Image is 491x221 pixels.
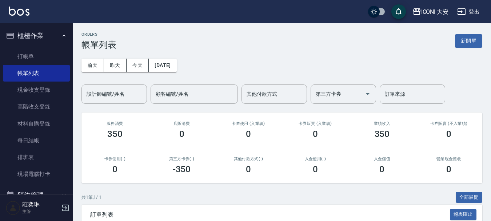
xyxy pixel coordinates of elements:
a: 高階收支登錄 [3,98,70,115]
a: 現金收支登錄 [3,82,70,98]
a: 報表匯出 [450,211,477,218]
h3: 0 [313,129,318,139]
h3: 0 [246,129,251,139]
h2: 第三方卡券(-) [157,157,207,161]
h3: 0 [446,164,451,174]
p: 主管 [22,208,59,215]
button: 登出 [454,5,482,19]
h2: 卡券販賣 (不入業績) [424,121,474,126]
button: 前天 [81,59,104,72]
button: 全部展開 [456,192,483,203]
a: 材料自購登錄 [3,115,70,132]
button: 報表匯出 [450,209,477,220]
a: 每日結帳 [3,132,70,149]
h2: 入金使用(-) [291,157,340,161]
button: 今天 [127,59,149,72]
h3: 0 [179,129,184,139]
img: Person [6,201,20,215]
h2: 其他付款方式(-) [224,157,273,161]
p: 共 1 筆, 1 / 1 [81,194,101,201]
h3: 0 [379,164,384,174]
a: 現場電腦打卡 [3,166,70,182]
h3: 帳單列表 [81,40,116,50]
div: ICONI 大安 [421,7,449,16]
h2: 卡券使用(-) [90,157,140,161]
h2: 業績收入 [358,121,407,126]
h3: 服務消費 [90,121,140,126]
h2: ORDERS [81,32,116,37]
h3: 350 [107,129,123,139]
a: 帳單列表 [3,65,70,82]
a: 排班表 [3,149,70,166]
button: 新開單 [455,34,482,48]
h3: 0 [112,164,117,174]
h3: -350 [173,164,191,174]
button: save [391,4,406,19]
h5: 莊奕琳 [22,201,59,208]
button: 昨天 [104,59,127,72]
a: 打帳單 [3,48,70,65]
button: 預約管理 [3,186,70,205]
span: 訂單列表 [90,211,450,218]
button: [DATE] [149,59,176,72]
h3: 0 [313,164,318,174]
button: ICONI 大安 [410,4,452,19]
h2: 卡券販賣 (入業績) [291,121,340,126]
h3: 0 [246,164,251,174]
a: 新開單 [455,37,482,44]
h2: 卡券使用 (入業績) [224,121,273,126]
h2: 入金儲值 [358,157,407,161]
img: Logo [9,7,29,16]
h3: 0 [446,129,451,139]
button: Open [362,88,374,100]
h2: 店販消費 [157,121,207,126]
h2: 營業現金應收 [424,157,474,161]
h3: 350 [375,129,390,139]
button: 櫃檯作業 [3,26,70,45]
